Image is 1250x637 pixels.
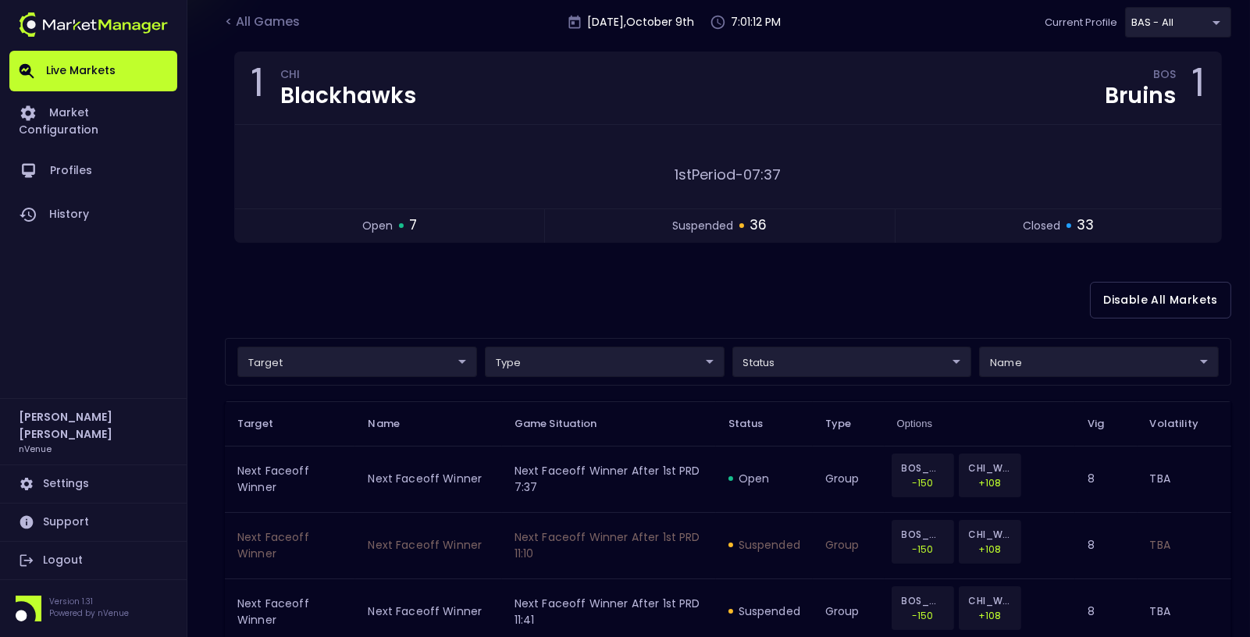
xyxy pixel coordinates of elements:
[237,347,477,377] div: target
[251,65,265,112] div: 1
[355,512,501,578] td: Next Faceoff Winner
[728,417,784,431] span: Status
[280,70,416,83] div: CHI
[902,542,944,557] p: -150
[728,471,800,486] div: open
[485,347,725,377] div: target
[368,417,420,431] span: Name
[362,218,393,234] span: open
[902,608,944,623] p: -150
[728,603,800,619] div: suspended
[744,165,782,184] span: 07:37
[515,417,618,431] span: Game Situation
[1153,70,1176,83] div: BOS
[9,504,177,541] a: Support
[9,465,177,503] a: Settings
[969,542,1011,557] p: +108
[1138,446,1231,512] td: TBA
[1077,215,1094,236] span: 33
[355,446,501,512] td: Next Faceoff Winner
[969,608,1011,623] p: +108
[1191,65,1205,112] div: 1
[813,446,885,512] td: group
[19,443,52,454] h3: nVenue
[49,596,129,607] p: Version 1.31
[979,347,1219,377] div: target
[750,215,767,236] span: 36
[225,512,355,578] td: Next Faceoff Winner
[587,14,694,30] p: [DATE] , October 9 th
[969,475,1011,490] p: +108
[1075,446,1137,512] td: 8
[1138,512,1231,578] td: TBA
[902,475,944,490] p: -150
[825,417,872,431] span: Type
[9,542,177,579] a: Logout
[9,51,177,91] a: Live Markets
[19,12,168,37] img: logo
[225,446,355,512] td: Next Faceoff Winner
[502,446,716,512] td: Next Faceoff Winner After 1st PRD 7:37
[49,607,129,619] p: Powered by nVenue
[502,512,716,578] td: Next Faceoff Winner After 1st PRD 11:10
[731,14,781,30] p: 7:01:12 PM
[969,527,1011,542] p: CHI_WIN
[902,593,944,608] p: BOS_WIN
[1090,282,1231,318] button: Disable All Markets
[280,85,416,107] div: Blackhawks
[9,91,177,149] a: Market Configuration
[736,165,744,184] span: -
[728,537,800,553] div: suspended
[732,347,972,377] div: target
[409,215,417,236] span: 7
[902,461,944,475] p: BOS_WIN
[813,512,885,578] td: group
[675,165,736,184] span: 1st Period
[672,218,733,234] span: suspended
[9,193,177,237] a: History
[1023,218,1060,234] span: closed
[1105,85,1176,107] div: Bruins
[969,461,1011,475] p: CHI_WIN
[1150,417,1219,431] span: Volatility
[9,149,177,193] a: Profiles
[1075,512,1137,578] td: 8
[885,401,1076,446] th: Options
[225,12,303,33] div: < All Games
[969,593,1011,608] p: CHI_WIN
[902,527,944,542] p: BOS_WIN
[9,596,177,621] div: Version 1.31Powered by nVenue
[1088,417,1124,431] span: Vig
[237,417,294,431] span: Target
[19,408,168,443] h2: [PERSON_NAME] [PERSON_NAME]
[1045,15,1117,30] p: Current Profile
[1125,7,1231,37] div: target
